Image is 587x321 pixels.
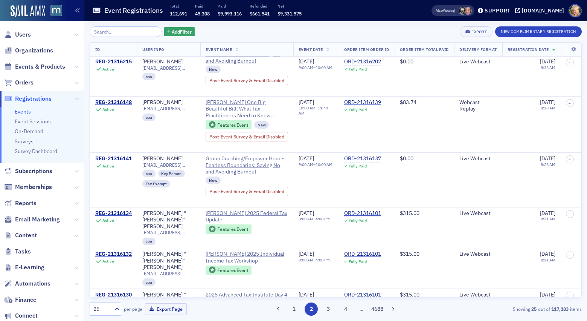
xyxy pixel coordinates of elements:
span: Viewing [436,8,455,13]
a: Surveys [15,138,34,145]
span: – [569,253,571,257]
div: REG-21316148 [95,99,132,106]
div: Key Person [158,170,185,177]
div: Post-Event Survey [206,187,288,196]
span: Katie Foo [464,7,472,15]
span: Don Farmer’s 2025 Federal Tax Update [206,210,288,223]
span: Connect [15,312,38,320]
span: Add Filter [172,28,192,35]
time: 11:40 AM [299,105,328,115]
a: Content [4,231,37,240]
div: Featured Event [217,227,248,231]
div: Live Webcast [459,251,497,258]
strong: 117,183 [550,306,570,312]
a: Group Coaching/Empower Hour - Fearless Boundaries: Saying No and Avoiding Burnout [206,155,288,175]
div: [PERSON_NAME] "[PERSON_NAME]" [PERSON_NAME] [142,210,195,230]
div: New [206,66,221,73]
div: Fully Paid [349,108,367,112]
a: ORD-21316202 [344,58,381,65]
button: [DOMAIN_NAME] [515,8,567,13]
div: Live Webcast [459,292,497,298]
span: [DATE] [540,210,555,217]
span: Subscriptions [15,167,52,175]
a: [PERSON_NAME] One Big Beautiful Bill: What Tax Practitioners Need to Know (Replay) [206,99,288,119]
span: – [569,157,571,162]
div: Active [102,259,114,264]
div: cpa [142,73,156,80]
div: ORD-21316137 [344,155,381,162]
a: REG-21316132 [95,251,132,258]
span: $9,993,116 [218,11,242,17]
a: Memberships [4,183,52,191]
span: [EMAIL_ADDRESS][DOMAIN_NAME] [142,271,195,276]
div: Live Webcast [459,210,497,217]
label: per page [124,306,142,312]
div: Featured Event [217,123,248,127]
div: cpa [142,114,156,121]
span: Registration Date [508,47,549,52]
span: 2025 Advanced Tax Institute Day 4 - State & Local Tax Day [206,292,288,305]
a: Users [4,31,31,39]
div: Fully Paid [349,259,367,264]
span: $315.00 [400,291,419,298]
time: 8:00 AM [299,257,313,263]
span: Order Item Order ID [344,47,389,52]
div: cpa [142,278,156,286]
time: 8:36 AM [541,65,555,70]
span: [DATE] [540,58,555,65]
span: Tasks [15,247,31,256]
a: Tasks [4,247,31,256]
div: [PERSON_NAME] [142,99,183,106]
a: [PERSON_NAME] 2025 Federal Tax Update [206,210,288,223]
span: Don Farmer’s 2025 Individual Income Tax Workshop [206,251,288,264]
button: AddFilter [164,27,195,37]
span: Memberships [15,183,52,191]
span: [DATE] [299,155,314,162]
div: Featured Event [206,224,252,234]
div: Live Webcast [459,155,497,162]
span: [DATE] [540,155,555,162]
span: $315.00 [400,210,419,217]
div: ORD-21316101 [344,292,381,298]
time: 9:00 AM [299,65,313,70]
div: – [299,162,332,167]
h1: Event Registrations [104,6,163,15]
span: $0.00 [400,155,413,162]
div: Showing out of items [423,306,582,312]
p: Paid [218,3,242,9]
span: – [569,101,571,106]
div: Post-Event Survey [206,132,288,141]
a: REG-21316141 [95,155,132,162]
span: Organizations [15,46,53,55]
span: $0.00 [400,58,413,65]
a: Events [15,108,31,115]
a: On-Demand [15,128,43,135]
a: ORD-21316139 [344,99,381,106]
a: Registrations [4,95,52,103]
div: cpa [142,170,156,177]
span: Events & Products [15,63,65,71]
span: Event Date [299,47,323,52]
span: [DATE] [540,250,555,257]
div: Fully Paid [349,67,367,72]
div: REG-21316134 [95,210,132,217]
a: ORD-21316101 [344,210,381,217]
div: Webcast Replay [459,99,497,112]
span: Orders [15,78,34,87]
span: $661,541 [250,11,270,17]
span: … [356,306,367,312]
a: E-Learning [4,263,44,272]
a: [PERSON_NAME] "[PERSON_NAME]" [PERSON_NAME] [142,251,195,271]
span: [EMAIL_ADDRESS][DOMAIN_NAME] [142,230,195,235]
span: Content [15,231,37,240]
span: Event Name [206,47,232,52]
button: 1 [288,303,301,316]
div: Active [102,66,114,71]
span: Delivery Format [459,47,497,52]
div: cpa [142,238,156,245]
div: Active [102,218,114,223]
a: [PERSON_NAME] "[PERSON_NAME]" [PERSON_NAME] [142,292,195,312]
